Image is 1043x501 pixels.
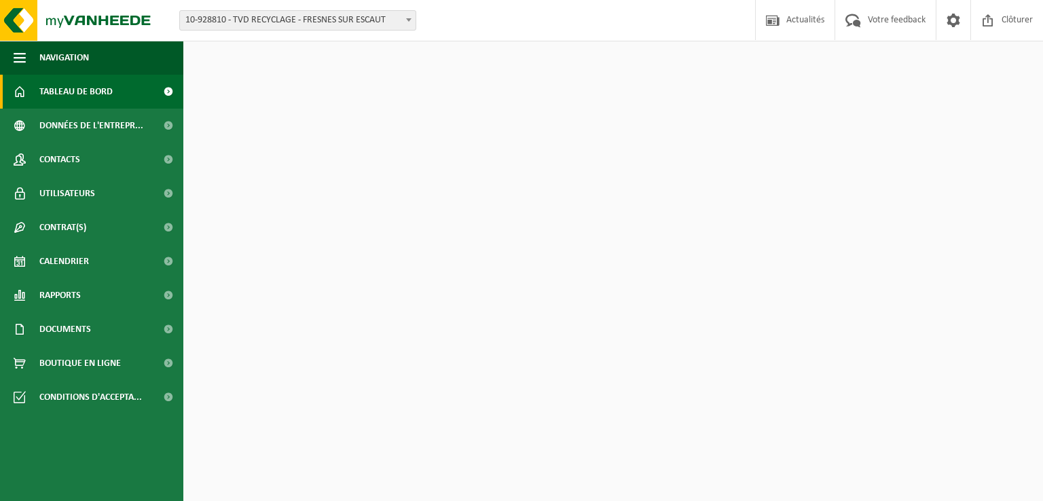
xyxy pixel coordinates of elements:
span: Boutique en ligne [39,346,121,380]
span: Utilisateurs [39,177,95,210]
span: Rapports [39,278,81,312]
span: Conditions d'accepta... [39,380,142,414]
span: Contacts [39,143,80,177]
span: Données de l'entrepr... [39,109,143,143]
span: 10-928810 - TVD RECYCLAGE - FRESNES SUR ESCAUT [180,11,416,30]
span: Calendrier [39,244,89,278]
span: Navigation [39,41,89,75]
span: Tableau de bord [39,75,113,109]
span: Documents [39,312,91,346]
span: 10-928810 - TVD RECYCLAGE - FRESNES SUR ESCAUT [179,10,416,31]
span: Contrat(s) [39,210,86,244]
